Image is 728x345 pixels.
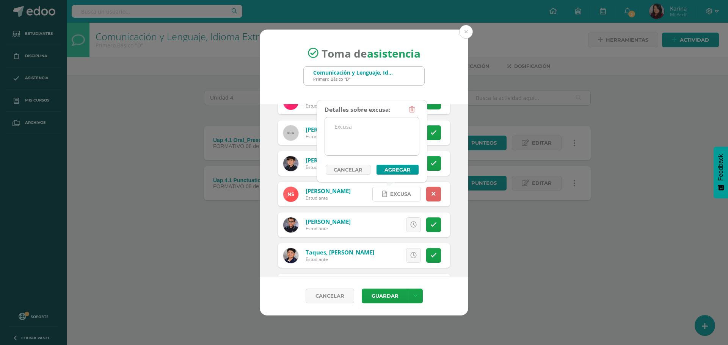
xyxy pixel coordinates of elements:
[283,248,298,263] img: e904fa6bb077ad7f01eb800a9d20cc7c.png
[306,289,354,303] a: Cancelar
[306,103,351,109] div: Estudiante
[306,195,351,201] div: Estudiante
[283,217,298,233] img: bbe53c0fa07cf7fea208bc9916e2c7ca.png
[313,76,393,82] div: Primero Básico "D"
[306,256,374,262] div: Estudiante
[283,187,298,202] img: edc611f9e58ce9e064ea5c2cb2705219.png
[325,102,390,117] div: Detalles sobre excusa:
[306,126,381,133] a: [PERSON_NAME][US_STATE]
[313,69,393,76] div: Comunicación y Lenguaje, Idioma Extranjero Inglés
[459,25,473,39] button: Close (Esc)
[367,46,420,60] strong: asistencia
[326,165,370,175] a: Cancelar
[714,147,728,198] button: Feedback - Mostrar encuesta
[306,187,351,195] a: [PERSON_NAME]
[322,46,420,60] span: Toma de
[306,156,351,164] a: [PERSON_NAME]
[283,125,298,140] img: 60x60
[390,187,411,201] span: Excusa
[362,289,408,303] button: Guardar
[283,156,298,171] img: 1a8fbf9523a66fceb1fee4e25c14a3c9.png
[306,164,351,170] div: Estudiante
[372,187,421,201] a: Excusa
[306,225,351,232] div: Estudiante
[306,248,374,256] a: Taques, [PERSON_NAME]
[306,218,351,225] a: [PERSON_NAME]
[377,165,419,175] button: Agregar
[306,133,381,140] div: Estudiante
[304,67,424,85] input: Busca un grado o sección aquí...
[717,154,724,181] span: Feedback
